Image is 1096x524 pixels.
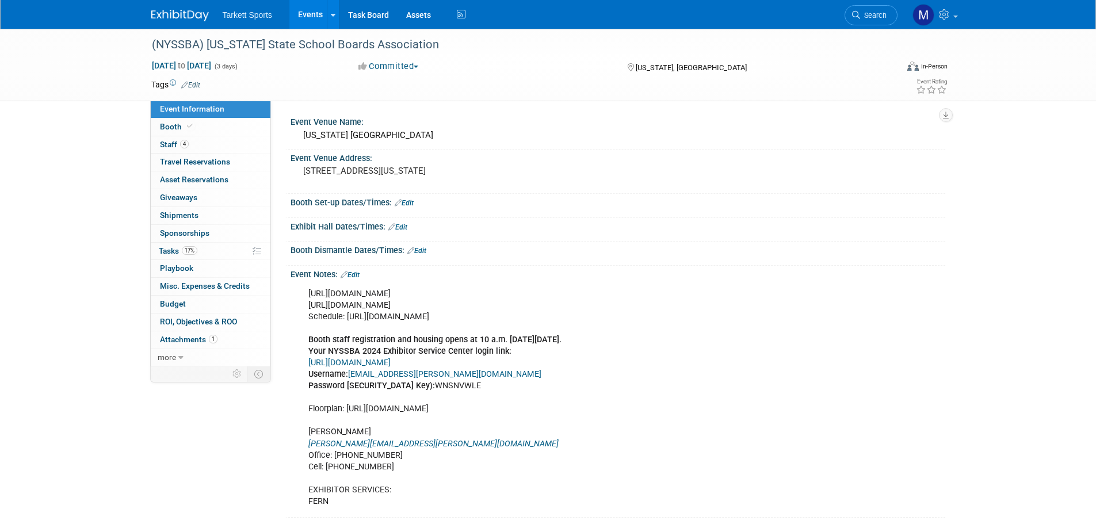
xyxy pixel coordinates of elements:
[160,104,224,113] span: Event Information
[160,335,217,344] span: Attachments
[291,218,945,233] div: Exhibit Hall Dates/Times:
[151,296,270,313] a: Budget
[151,278,270,295] a: Misc. Expenses & Credits
[291,113,945,128] div: Event Venue Name:
[308,381,435,391] b: Password [SECURITY_DATA] Key):
[636,63,747,72] span: [US_STATE], [GEOGRAPHIC_DATA]
[348,369,541,379] a: [EMAIL_ADDRESS][PERSON_NAME][DOMAIN_NAME]
[308,335,562,345] b: Booth staff registration and housing opens at 10 a.m. [DATE][DATE].
[160,157,230,166] span: Travel Reservations
[209,335,217,343] span: 1
[291,150,945,164] div: Event Venue Address:
[151,171,270,189] a: Asset Reservations
[159,246,197,255] span: Tasks
[213,63,238,70] span: (3 days)
[247,366,270,381] td: Toggle Event Tabs
[160,122,195,131] span: Booth
[151,207,270,224] a: Shipments
[407,247,426,255] a: Edit
[341,271,360,279] a: Edit
[308,439,559,449] a: [PERSON_NAME][EMAIL_ADDRESS][PERSON_NAME][DOMAIN_NAME]
[151,154,270,171] a: Travel Reservations
[176,61,187,70] span: to
[223,10,272,20] span: Tarkett Sports
[181,81,200,89] a: Edit
[308,346,511,356] b: Your NYSSBA 2024 Exhibitor Service Center login link:
[151,10,209,21] img: ExhibitDay
[151,243,270,260] a: Tasks17%
[830,60,948,77] div: Event Format
[160,299,186,308] span: Budget
[160,175,228,184] span: Asset Reservations
[151,60,212,71] span: [DATE] [DATE]
[160,263,193,273] span: Playbook
[151,101,270,118] a: Event Information
[291,266,945,281] div: Event Notes:
[160,193,197,202] span: Giveaways
[912,4,934,26] img: Mathieu Martel
[158,353,176,362] span: more
[151,189,270,206] a: Giveaways
[916,79,947,85] div: Event Rating
[187,123,193,129] i: Booth reservation complete
[300,282,819,513] div: [URL][DOMAIN_NAME] [URL][DOMAIN_NAME] Schedule: [URL][DOMAIN_NAME] WNSNVWLE Floorplan: [URL][DOMA...
[845,5,898,25] a: Search
[308,369,348,379] b: Username:
[160,228,209,238] span: Sponsorships
[299,127,937,144] div: [US_STATE] [GEOGRAPHIC_DATA]
[291,242,945,257] div: Booth Dismantle Dates/Times:
[160,140,189,149] span: Staff
[151,225,270,242] a: Sponsorships
[151,79,200,90] td: Tags
[160,317,237,326] span: ROI, Objectives & ROO
[395,199,414,207] a: Edit
[151,136,270,154] a: Staff4
[907,62,919,71] img: Format-Inperson.png
[303,166,551,176] pre: [STREET_ADDRESS][US_STATE]
[182,246,197,255] span: 17%
[180,140,189,148] span: 4
[151,313,270,331] a: ROI, Objectives & ROO
[308,358,391,368] a: [URL][DOMAIN_NAME]
[860,11,887,20] span: Search
[151,331,270,349] a: Attachments1
[151,118,270,136] a: Booth
[921,62,948,71] div: In-Person
[148,35,880,55] div: (NYSSBA) [US_STATE] State School Boards Association
[160,211,198,220] span: Shipments
[151,349,270,366] a: more
[227,366,247,381] td: Personalize Event Tab Strip
[354,60,423,72] button: Committed
[388,223,407,231] a: Edit
[151,260,270,277] a: Playbook
[160,281,250,290] span: Misc. Expenses & Credits
[291,194,945,209] div: Booth Set-up Dates/Times:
